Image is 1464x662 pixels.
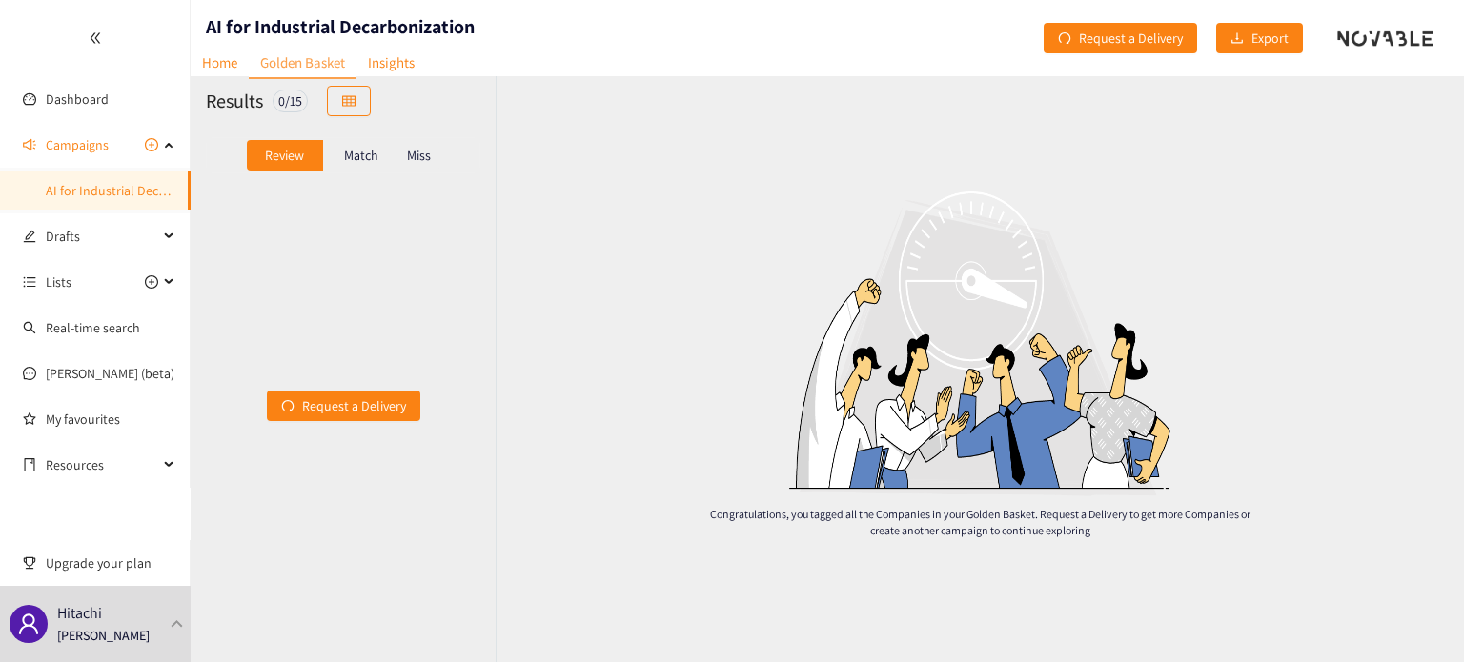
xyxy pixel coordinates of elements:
[46,263,71,301] span: Lists
[17,612,40,635] span: user
[145,275,158,289] span: plus-circle
[46,365,174,382] a: [PERSON_NAME] (beta)
[267,391,420,421] button: redoRequest a Delivery
[89,31,102,45] span: double-left
[191,48,249,77] a: Home
[281,399,295,414] span: redo
[407,148,431,163] p: Miss
[206,88,263,114] h2: Results
[23,458,36,471] span: book
[342,94,356,110] span: table
[1216,23,1303,53] button: downloadExport
[356,48,426,77] a: Insights
[46,90,109,108] a: Dashboard
[1251,28,1289,49] span: Export
[1369,571,1464,662] iframe: Chat Widget
[46,400,175,438] a: My favourites
[23,230,36,243] span: edit
[1058,31,1071,47] span: redo
[1044,23,1197,53] button: redoRequest a Delivery
[1369,571,1464,662] div: チャットウィジェット
[23,275,36,289] span: unordered-list
[46,446,158,484] span: Resources
[249,48,356,79] a: Golden Basket
[23,556,36,570] span: trophy
[273,90,308,112] div: 0 / 15
[46,544,175,582] span: Upgrade your plan
[23,138,36,151] span: sound
[327,86,371,116] button: table
[206,13,475,40] h1: AI for Industrial Decarbonization
[1230,31,1244,47] span: download
[57,625,150,646] p: [PERSON_NAME]
[344,148,378,163] p: Match
[1079,28,1183,49] span: Request a Delivery
[302,395,406,416] span: Request a Delivery
[701,506,1259,538] p: Congratulations, you tagged all the Companies in your Golden Basket. Request a Delivery to get mo...
[57,601,102,625] p: Hitachi
[46,319,140,336] a: Real-time search
[46,126,109,164] span: Campaigns
[46,217,158,255] span: Drafts
[46,182,231,199] a: AI for Industrial Decarbonization
[145,138,158,151] span: plus-circle
[265,148,304,163] p: Review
